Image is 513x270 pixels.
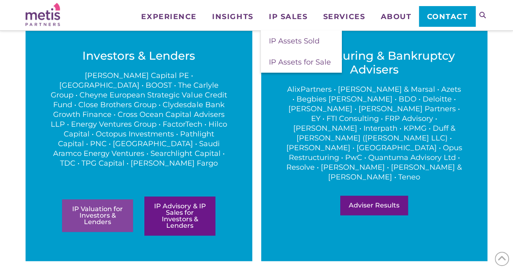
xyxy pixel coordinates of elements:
p: [PERSON_NAME] Capital PE • [GEOGRAPHIC_DATA] • BOOST • The Carlyle Group • Cheyne European Strate... [50,71,228,168]
span: Experience [141,13,196,20]
span: Contact [427,13,468,20]
span: IP Sales [269,13,307,20]
a: IP Assets for Sale [261,52,342,73]
span: Services [323,13,365,20]
span: IP Assets for Sale [269,58,331,67]
h3: Investors & Lenders [50,49,228,63]
span: Back to Top [495,252,509,266]
img: Metis Partners [26,3,60,26]
span: Insights [212,13,253,20]
a: IP Assets Sold [261,30,342,52]
h3: Restructuring & Bankruptcy Advisers [285,49,463,76]
a: Adviser Results [340,196,408,215]
a: IP Valuation for Investors & Lenders [62,199,133,232]
a: IP Advisory & IP Sales for Investors & Lenders [144,197,215,235]
p: AlixPartners • [PERSON_NAME] & Marsal • Azets • Begbies [PERSON_NAME] • BDO • Deloitte • [PERSON_... [285,84,463,182]
span: IP Assets Sold [269,37,320,45]
span: About [380,13,411,20]
a: Contact [419,6,475,26]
